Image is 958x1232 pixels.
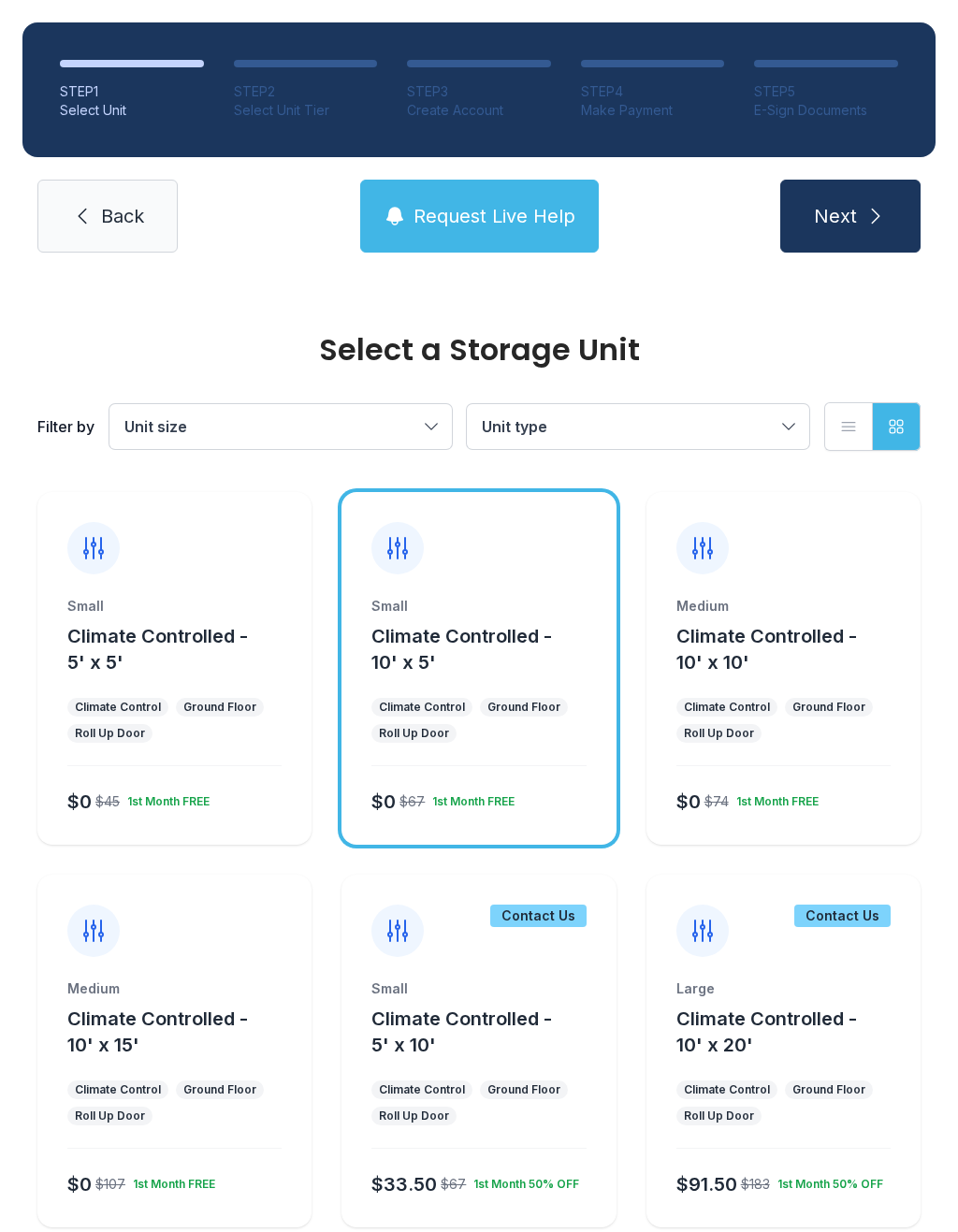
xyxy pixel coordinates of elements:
[120,787,210,809] div: 1st Month FREE
[467,404,809,449] button: Unit type
[183,1082,256,1097] div: Ground Floor
[814,203,857,229] span: Next
[67,1171,92,1197] div: $0
[95,1175,125,1194] div: $107
[729,787,819,809] div: 1st Month FREE
[684,726,754,741] div: Roll Up Door
[75,1082,161,1097] div: Climate Control
[466,1169,579,1192] div: 1st Month 50% OFF
[379,726,449,741] div: Roll Up Door
[770,1169,883,1192] div: 1st Month 50% OFF
[75,1109,145,1123] div: Roll Up Door
[741,1175,770,1194] div: $183
[581,82,725,101] div: STEP 4
[371,625,552,674] span: Climate Controlled - 10' x 5'
[75,700,161,715] div: Climate Control
[414,203,575,229] span: Request Live Help
[704,792,729,811] div: $74
[371,979,586,998] div: Small
[371,1007,552,1056] span: Climate Controlled - 5' x 10'
[794,905,891,927] div: Contact Us
[676,1006,913,1058] button: Climate Controlled - 10' x 20'
[183,700,256,715] div: Ground Floor
[425,787,515,809] div: 1st Month FREE
[676,597,891,616] div: Medium
[234,101,378,120] div: Select Unit Tier
[407,101,551,120] div: Create Account
[379,1109,449,1123] div: Roll Up Door
[676,1171,737,1197] div: $91.50
[676,1007,857,1056] span: Climate Controlled - 10' x 20'
[60,101,204,120] div: Select Unit
[60,82,204,101] div: STEP 1
[37,415,94,438] div: Filter by
[792,1082,865,1097] div: Ground Floor
[67,625,248,674] span: Climate Controlled - 5' x 5'
[399,792,425,811] div: $67
[676,979,891,998] div: Large
[67,623,304,675] button: Climate Controlled - 5' x 5'
[67,597,282,616] div: Small
[684,700,770,715] div: Climate Control
[371,1006,608,1058] button: Climate Controlled - 5' x 10'
[371,623,608,675] button: Climate Controlled - 10' x 5'
[754,101,898,120] div: E-Sign Documents
[124,417,187,436] span: Unit size
[407,82,551,101] div: STEP 3
[482,417,547,436] span: Unit type
[487,1082,560,1097] div: Ground Floor
[125,1169,215,1192] div: 1st Month FREE
[37,335,921,365] div: Select a Storage Unit
[234,82,378,101] div: STEP 2
[95,792,120,811] div: $45
[792,700,865,715] div: Ground Floor
[67,1007,248,1056] span: Climate Controlled - 10' x 15'
[75,726,145,741] div: Roll Up Door
[109,404,452,449] button: Unit size
[441,1175,466,1194] div: $67
[487,700,560,715] div: Ground Floor
[754,82,898,101] div: STEP 5
[684,1082,770,1097] div: Climate Control
[371,1171,437,1197] div: $33.50
[676,625,857,674] span: Climate Controlled - 10' x 10'
[371,789,396,815] div: $0
[684,1109,754,1123] div: Roll Up Door
[371,597,586,616] div: Small
[67,789,92,815] div: $0
[379,1082,465,1097] div: Climate Control
[676,789,701,815] div: $0
[490,905,587,927] div: Contact Us
[67,979,282,998] div: Medium
[581,101,725,120] div: Make Payment
[379,700,465,715] div: Climate Control
[101,203,144,229] span: Back
[67,1006,304,1058] button: Climate Controlled - 10' x 15'
[676,623,913,675] button: Climate Controlled - 10' x 10'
